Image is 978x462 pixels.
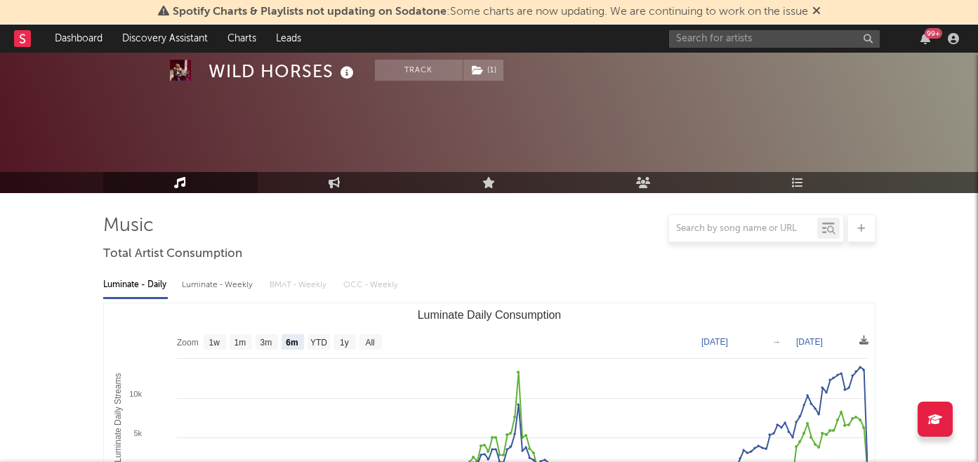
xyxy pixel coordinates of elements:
text: 10k [129,390,142,398]
input: Search for artists [669,30,880,48]
text: YTD [310,338,326,348]
button: Track [375,60,463,81]
text: 1m [234,338,246,348]
span: Spotify Charts & Playlists not updating on Sodatone [173,6,447,18]
a: Charts [218,25,266,53]
text: Luminate Daily Streams [112,373,122,462]
input: Search by song name or URL [669,223,817,235]
div: WILD HORSES [209,60,357,83]
text: 3m [260,338,272,348]
div: Luminate - Weekly [182,273,256,297]
text: 5k [133,429,142,437]
a: Leads [266,25,311,53]
a: Discovery Assistant [112,25,218,53]
text: Zoom [177,338,199,348]
span: ( 1 ) [463,60,504,81]
text: All [365,338,374,348]
text: Luminate Daily Consumption [417,309,561,321]
text: 1y [340,338,349,348]
button: 99+ [920,33,930,44]
text: 6m [286,338,298,348]
text: 1w [209,338,220,348]
span: Dismiss [812,6,821,18]
button: (1) [463,60,503,81]
text: → [772,337,781,347]
div: Luminate - Daily [103,273,168,297]
div: 99 + [925,28,942,39]
a: Dashboard [45,25,112,53]
text: [DATE] [701,337,728,347]
span: Total Artist Consumption [103,246,242,263]
span: : Some charts are now updating. We are continuing to work on the issue [173,6,808,18]
text: [DATE] [796,337,823,347]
